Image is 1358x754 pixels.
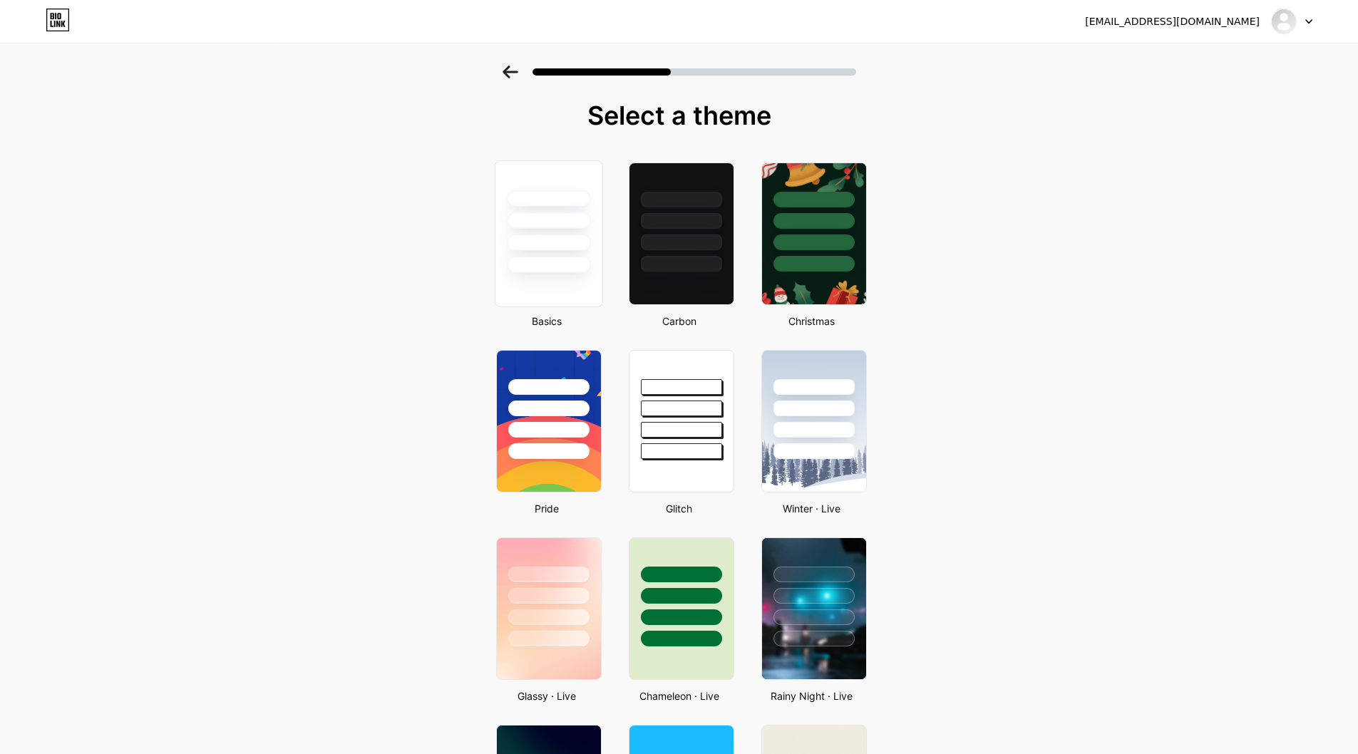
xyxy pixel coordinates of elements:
div: Chameleon · Live [624,688,734,703]
div: Christmas [757,314,867,329]
img: qeti hoxhaaa [1270,8,1297,35]
div: Glassy · Live [492,688,602,703]
div: Pride [492,501,602,516]
div: Select a theme [490,101,868,130]
div: Carbon [624,314,734,329]
div: Glitch [624,501,734,516]
div: [EMAIL_ADDRESS][DOMAIN_NAME] [1085,14,1260,29]
div: Basics [492,314,602,329]
div: Winter · Live [757,501,867,516]
div: Rainy Night · Live [757,688,867,703]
